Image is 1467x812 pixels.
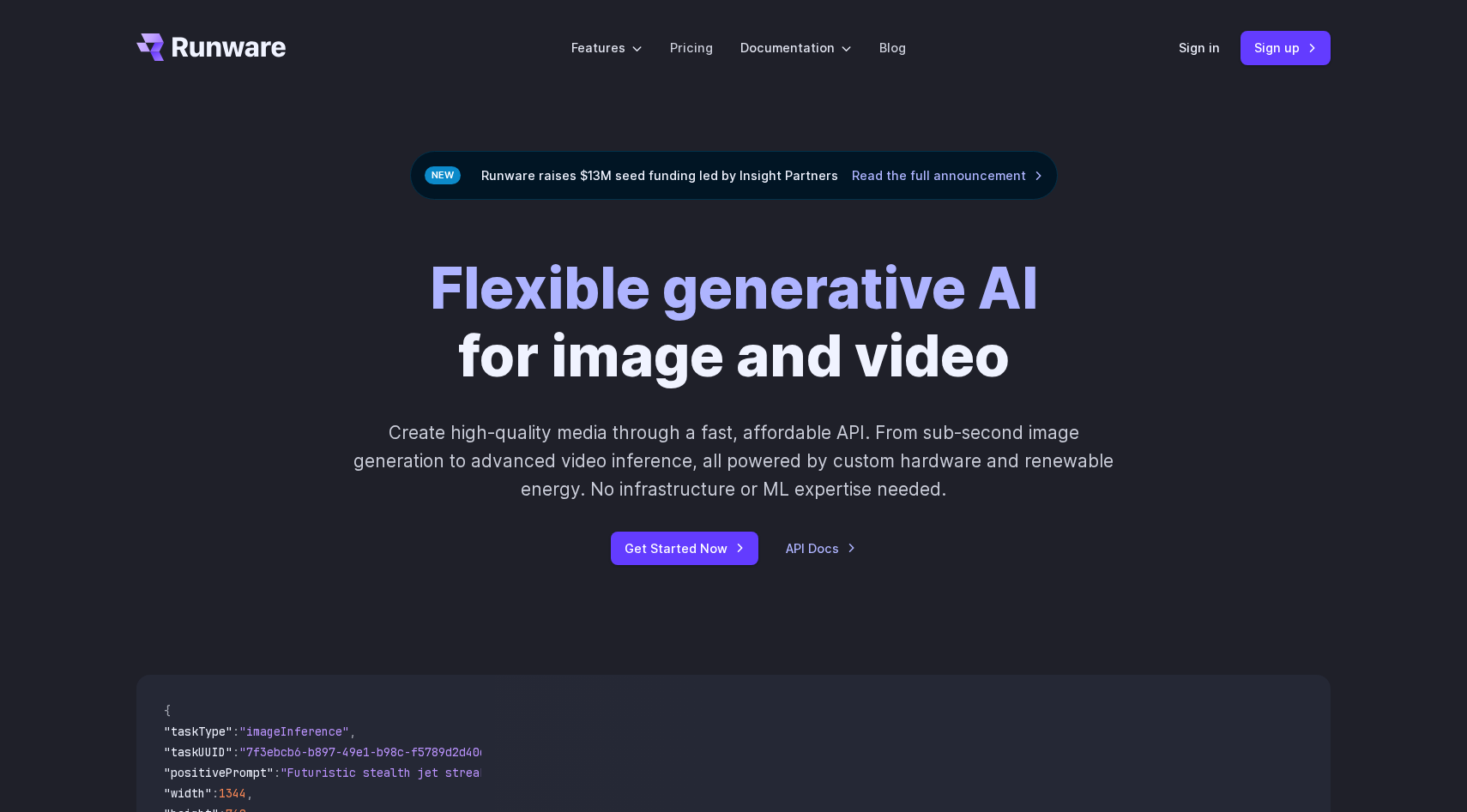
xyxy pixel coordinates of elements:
[164,765,274,780] span: "positivePrompt"
[219,785,246,801] span: 1344
[410,151,1058,200] div: Runware raises $13M seed funding led by Insight Partners
[740,38,852,57] label: Documentation
[212,785,219,801] span: :
[430,255,1038,391] h1: for image and video
[232,724,239,739] span: :
[430,254,1038,322] strong: Flexible generative AI
[164,744,232,760] span: "taskUUID"
[786,538,856,558] a: API Docs
[246,785,253,801] span: ,
[136,33,286,61] a: Go to /
[852,165,1043,185] a: Read the full announcement
[239,744,500,760] span: "7f3ebcb6-b897-49e1-b98c-f5789d2d40d7"
[352,418,1116,504] p: Create high-quality media through a fast, affordable API. From sub-second image generation to adv...
[164,724,232,739] span: "taskType"
[571,38,643,57] label: Features
[164,785,212,801] span: "width"
[232,744,239,760] span: :
[164,703,171,719] span: {
[1179,38,1220,57] a: Sign in
[349,724,356,739] span: ,
[670,38,713,57] a: Pricing
[879,38,906,57] a: Blog
[239,724,349,739] span: "imageInference"
[1241,31,1331,64] a: Sign up
[611,532,758,565] a: Get Started Now
[274,765,281,780] span: :
[281,765,905,780] span: "Futuristic stealth jet streaking through a neon-lit cityscape with glowing purple exhaust"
